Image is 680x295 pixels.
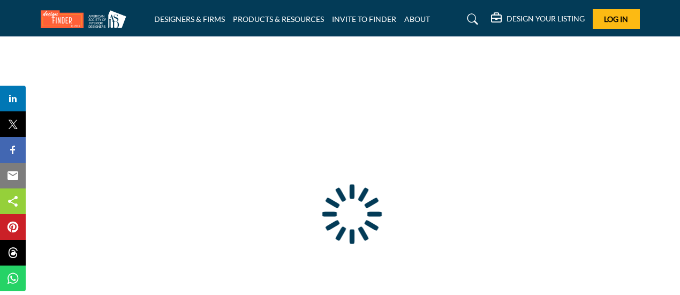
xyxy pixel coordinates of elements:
span: Log In [604,14,628,24]
a: DESIGNERS & FIRMS [154,14,225,24]
button: Log In [593,9,640,29]
a: Search [457,11,485,28]
div: DESIGN YOUR LISTING [491,13,585,26]
h5: DESIGN YOUR LISTING [507,14,585,24]
img: Site Logo [41,10,132,28]
a: PRODUCTS & RESOURCES [233,14,324,24]
a: INVITE TO FINDER [332,14,396,24]
a: ABOUT [404,14,430,24]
